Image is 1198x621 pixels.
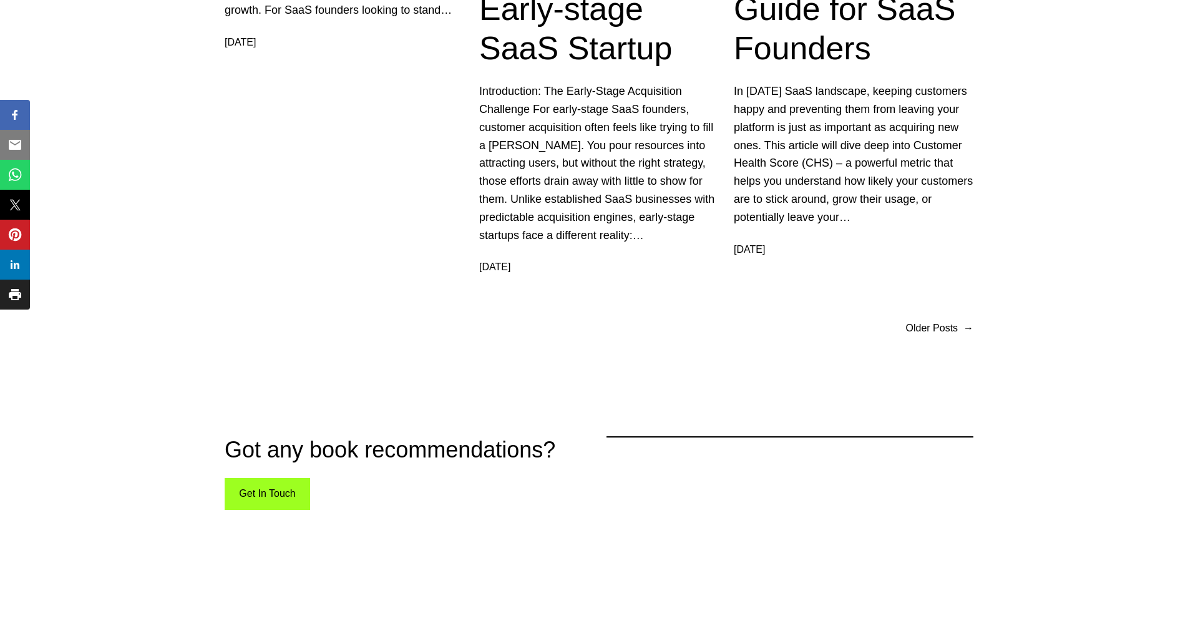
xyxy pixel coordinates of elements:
[479,262,510,272] a: [DATE]
[734,244,765,255] a: [DATE]
[906,320,973,336] a: Older Posts
[734,82,973,226] p: In [DATE] SaaS landscape, keeping customers happy and preventing them from leaving your platform ...
[225,37,256,47] a: [DATE]
[479,82,719,244] p: Introduction: The Early-Stage Acquisition Challenge For early-stage SaaS founders, customer acqui...
[225,478,310,510] a: Get In Touch
[963,320,973,336] span: →
[225,320,973,336] nav: Pagination
[225,436,592,463] p: Got any book recommendations?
